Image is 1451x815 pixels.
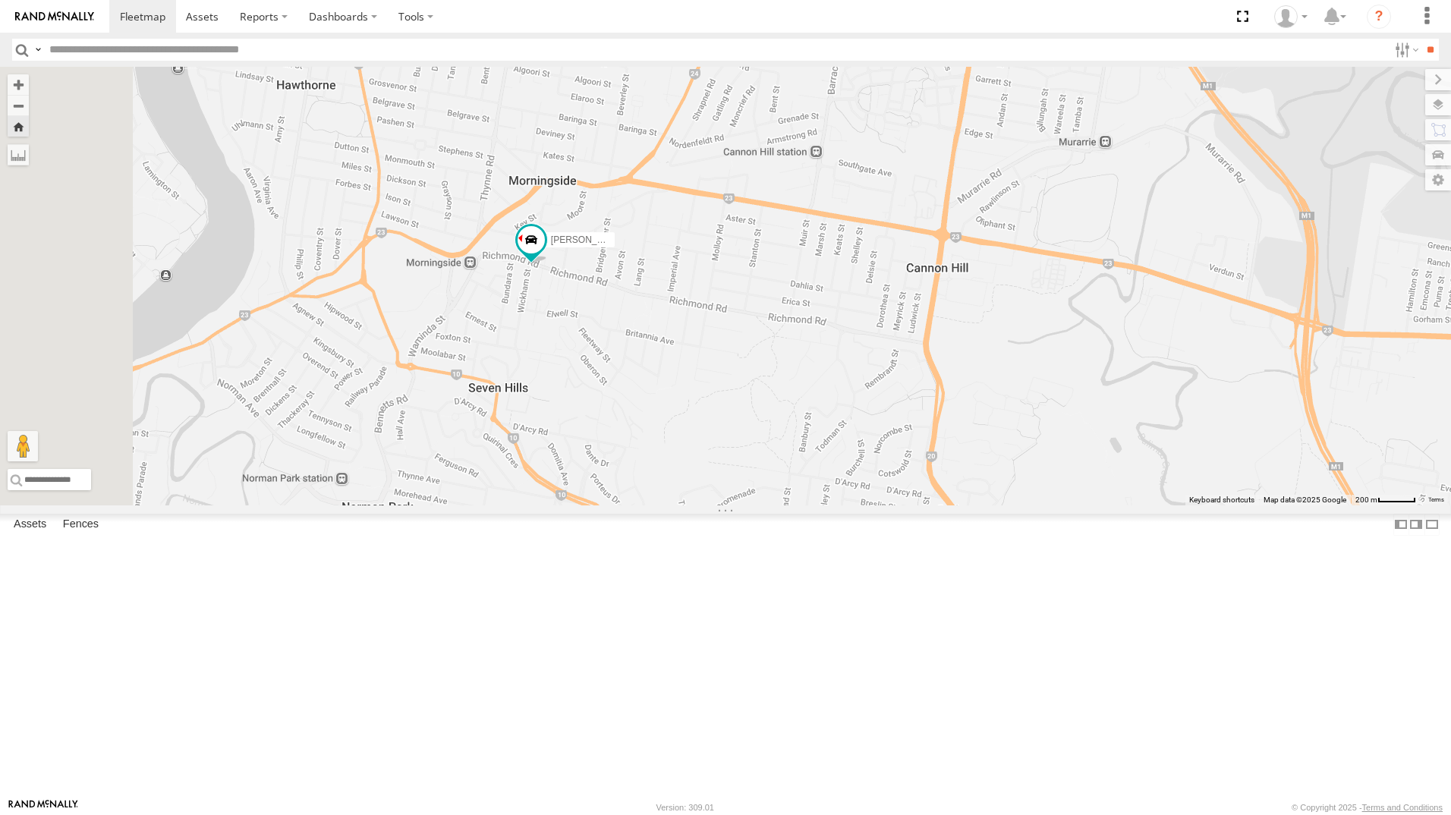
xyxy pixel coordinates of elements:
[656,803,714,812] div: Version: 309.01
[55,514,106,535] label: Fences
[1428,497,1444,503] a: Terms (opens in new tab)
[1264,496,1346,504] span: Map data ©2025 Google
[1292,803,1443,812] div: © Copyright 2025 -
[1367,5,1391,29] i: ?
[32,39,44,61] label: Search Query
[1393,514,1409,536] label: Dock Summary Table to the Left
[1351,495,1421,505] button: Map Scale: 200 m per 47 pixels
[8,144,29,165] label: Measure
[8,800,78,815] a: Visit our Website
[8,431,38,461] button: Drag Pegman onto the map to open Street View
[1189,495,1254,505] button: Keyboard shortcuts
[1425,169,1451,190] label: Map Settings
[6,514,54,535] label: Assets
[1269,5,1313,28] div: Marco DiBenedetto
[1362,803,1443,812] a: Terms and Conditions
[15,11,94,22] img: rand-logo.svg
[8,95,29,116] button: Zoom out
[1409,514,1424,536] label: Dock Summary Table to the Right
[551,234,626,245] span: [PERSON_NAME]
[8,74,29,95] button: Zoom in
[8,116,29,137] button: Zoom Home
[1424,514,1440,536] label: Hide Summary Table
[1355,496,1377,504] span: 200 m
[1389,39,1421,61] label: Search Filter Options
